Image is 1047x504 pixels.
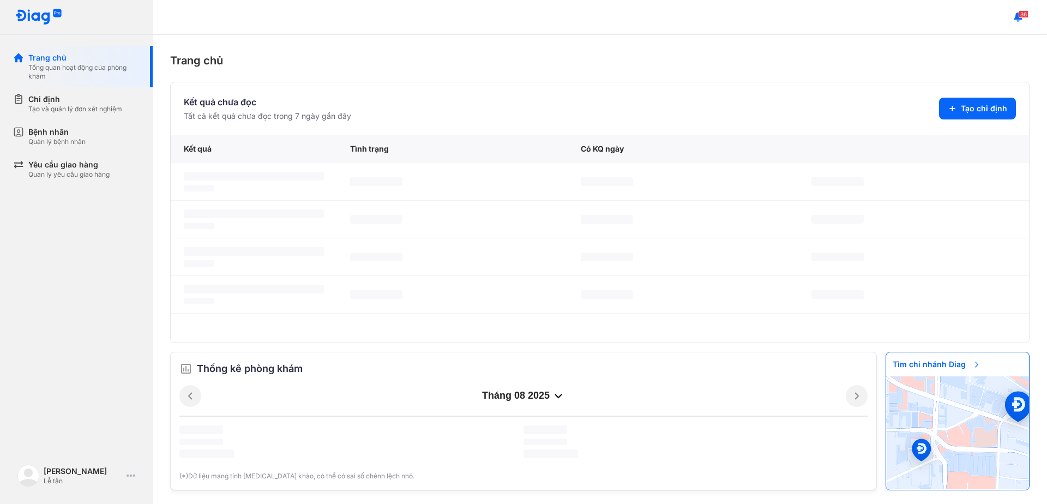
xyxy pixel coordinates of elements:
span: ‌ [350,290,402,299]
div: Trang chủ [28,52,140,63]
span: ‌ [523,449,578,458]
button: Tạo chỉ định [939,98,1016,119]
div: Tất cả kết quả chưa đọc trong 7 ngày gần đây [184,111,351,122]
div: Trang chủ [170,52,1030,69]
span: ‌ [184,185,214,191]
span: ‌ [350,177,402,186]
div: tháng 08 2025 [201,389,846,403]
span: ‌ [184,298,214,304]
span: ‌ [184,260,214,267]
span: ‌ [523,425,567,434]
div: Yêu cầu giao hàng [28,159,110,170]
div: [PERSON_NAME] [44,466,122,477]
span: ‌ [811,253,864,261]
div: Bệnh nhân [28,127,86,137]
span: ‌ [184,247,324,256]
div: Chỉ định [28,94,122,105]
span: ‌ [184,223,214,229]
span: ‌ [523,439,567,445]
span: ‌ [179,439,223,445]
span: ‌ [350,215,402,224]
div: Kết quả chưa đọc [184,95,351,109]
div: Tổng quan hoạt động của phòng khám [28,63,140,81]
span: ‌ [184,209,324,218]
span: ‌ [179,425,223,434]
img: logo [15,9,62,26]
div: Quản lý yêu cầu giao hàng [28,170,110,179]
div: Có KQ ngày [568,135,798,163]
span: ‌ [179,449,234,458]
div: Lễ tân [44,477,122,485]
span: ‌ [581,253,633,261]
span: ‌ [581,177,633,186]
div: Tạo và quản lý đơn xét nghiệm [28,105,122,113]
span: ‌ [184,285,324,293]
span: Tạo chỉ định [961,103,1007,114]
span: ‌ [581,215,633,224]
span: 36 [1019,10,1028,18]
img: logo [17,465,39,487]
div: (*)Dữ liệu mang tính [MEDICAL_DATA] khảo, có thể có sai số chênh lệch nhỏ. [179,471,868,481]
span: ‌ [184,172,324,181]
span: Thống kê phòng khám [197,361,303,376]
span: ‌ [811,215,864,224]
img: order.5a6da16c.svg [179,362,192,375]
div: Quản lý bệnh nhân [28,137,86,146]
div: Tình trạng [337,135,568,163]
span: ‌ [811,177,864,186]
span: ‌ [811,290,864,299]
span: ‌ [350,253,402,261]
div: Kết quả [171,135,337,163]
span: Tìm chi nhánh Diag [886,352,988,376]
span: ‌ [581,290,633,299]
